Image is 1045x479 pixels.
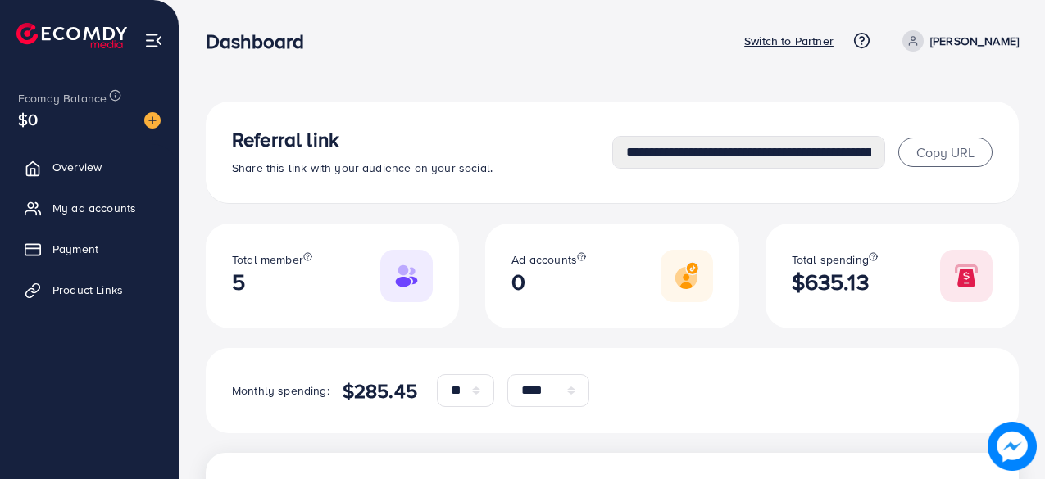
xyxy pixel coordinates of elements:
img: image [144,112,161,129]
span: Ecomdy Balance [18,90,107,106]
h4: $285.45 [343,379,417,403]
span: Product Links [52,282,123,298]
span: $0 [18,107,38,131]
p: Switch to Partner [744,31,834,51]
span: Share this link with your audience on your social. [232,160,493,176]
img: Responsive image [380,250,433,302]
img: Responsive image [940,250,993,302]
span: Total spending [792,251,869,268]
span: Payment [52,241,98,257]
span: My ad accounts [52,200,136,216]
img: menu [144,31,163,50]
img: image [988,422,1037,471]
a: My ad accounts [12,192,166,224]
a: Payment [12,233,166,265]
a: [PERSON_NAME] [896,30,1019,52]
h2: 0 [511,269,586,296]
a: Product Links [12,273,166,306]
a: Overview [12,151,166,183]
p: [PERSON_NAME] [930,31,1019,51]
p: Monthly spending: [232,381,329,400]
img: Responsive image [661,250,713,302]
span: Ad accounts [511,251,577,268]
h2: 5 [232,269,312,296]
h2: $635.13 [792,269,878,296]
button: Copy URL [898,138,993,167]
h3: Dashboard [206,29,317,53]
h3: Referral link [232,128,612,151]
img: logo [16,23,127,48]
span: Copy URL [916,143,975,161]
span: Total member [232,251,303,268]
span: Overview [52,159,102,175]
